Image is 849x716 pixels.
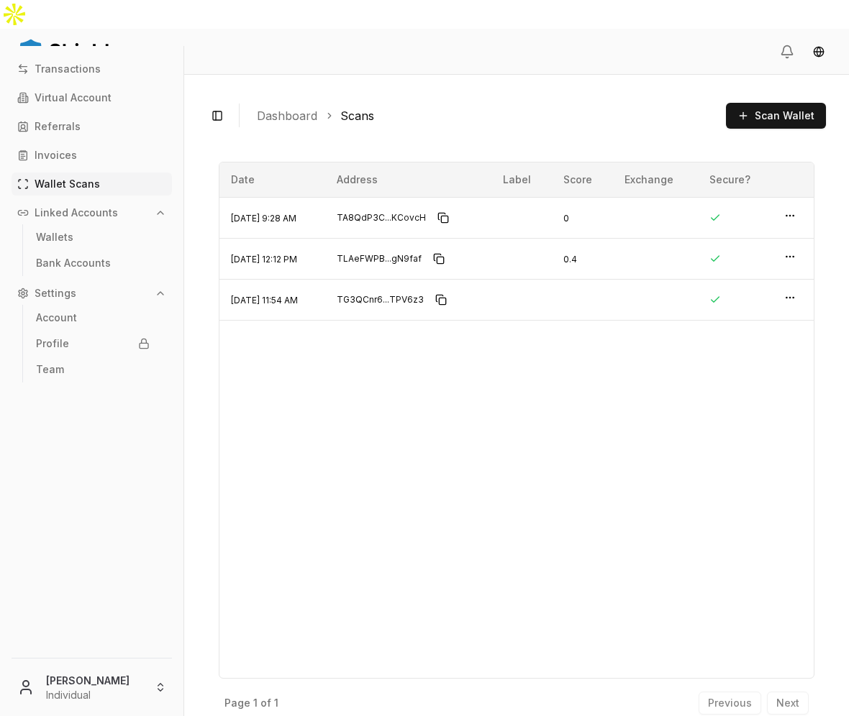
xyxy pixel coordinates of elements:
[17,37,111,65] img: ShieldPay Logo
[12,86,172,109] a: Virtual Account
[30,252,155,275] a: Bank Accounts
[613,162,698,197] th: Exchange
[430,288,453,311] button: Copy to clipboard
[30,306,155,329] a: Account
[427,247,450,270] button: Copy to clipboard
[35,64,101,74] p: Transactions
[337,212,426,224] span: TA8QdP3C...KCovcH
[260,698,271,708] p: of
[36,339,69,349] p: Profile
[340,107,374,124] a: Scans
[35,150,77,160] p: Invoices
[36,364,64,375] p: Team
[726,103,826,129] button: Scan Wallet
[231,213,296,224] span: [DATE] 9:28 AM
[36,232,73,242] p: Wallets
[563,254,577,265] span: 0.4
[36,258,111,268] p: Bank Accounts
[35,179,100,189] p: Wallet Scans
[12,58,172,81] a: Transactions
[30,332,155,355] a: Profile
[36,313,77,323] p: Account
[6,664,178,710] button: [PERSON_NAME]Individual
[231,254,297,265] span: [DATE] 12:12 PM
[563,213,569,224] span: 0
[257,107,317,124] a: Dashboard
[698,162,773,197] th: Secure?
[35,93,112,103] p: Virtual Account
[337,294,424,306] span: TG3QCnr6...TPV6z3
[552,162,613,197] th: Score
[224,698,250,708] p: Page
[46,673,143,688] p: [PERSON_NAME]
[35,208,118,218] p: Linked Accounts
[325,162,491,197] th: Address
[274,698,278,708] p: 1
[253,698,258,708] p: 1
[337,253,422,265] span: TLAeFWPB...gN9faf
[12,115,172,138] a: Referrals
[35,121,81,132] p: Referrals
[35,288,76,298] p: Settings
[12,144,172,167] a: Invoices
[12,173,172,196] a: Wallet Scans
[30,358,155,381] a: Team
[432,206,455,229] button: Copy to clipboard
[257,107,714,124] nav: breadcrumb
[12,201,172,224] button: Linked Accounts
[491,162,552,197] th: Label
[231,295,298,306] span: [DATE] 11:54 AM
[30,226,155,249] a: Wallets
[12,282,172,305] button: Settings
[219,162,325,197] th: Date
[46,688,143,702] p: Individual
[755,109,814,123] span: Scan Wallet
